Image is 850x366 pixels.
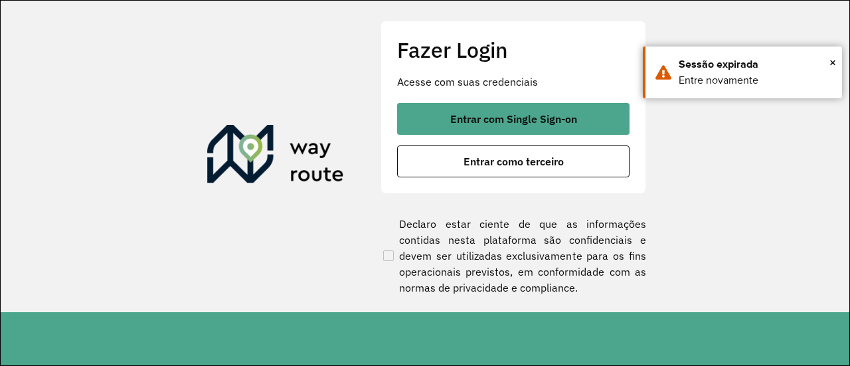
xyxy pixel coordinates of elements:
button: button [397,145,630,177]
div: Entre novamente [679,72,832,88]
p: Acesse com suas credenciais [397,74,630,90]
button: button [397,103,630,135]
div: Sessão expirada [679,56,832,72]
span: Entrar como terceiro [464,156,564,167]
span: × [829,52,836,72]
label: Declaro estar ciente de que as informações contidas nesta plataforma são confidenciais e devem se... [381,216,646,296]
span: Entrar com Single Sign-on [450,114,577,124]
button: Close [829,52,836,72]
h2: Fazer Login [397,37,630,62]
img: Roteirizador AmbevTech [207,125,344,189]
